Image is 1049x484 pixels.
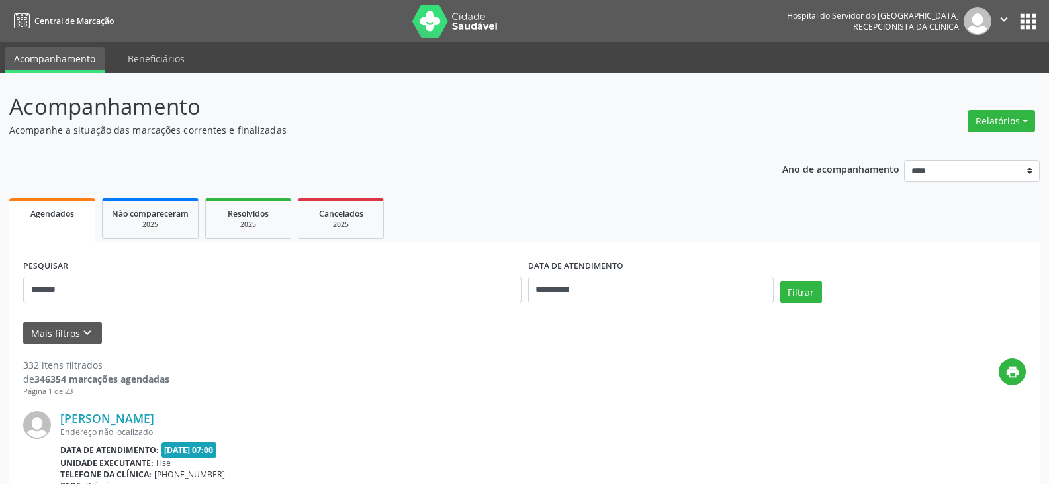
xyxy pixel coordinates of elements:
b: Telefone da clínica: [60,469,152,480]
span: Hse [156,458,171,469]
button: print [999,358,1026,385]
label: DATA DE ATENDIMENTO [528,256,623,277]
button:  [991,7,1017,35]
b: Unidade executante: [60,458,154,469]
div: Hospital do Servidor do [GEOGRAPHIC_DATA] [787,10,959,21]
p: Acompanhamento [9,90,731,123]
div: Página 1 de 23 [23,386,169,397]
span: Não compareceram [112,208,189,219]
div: 2025 [112,220,189,230]
button: apps [1017,10,1040,33]
a: Beneficiários [118,47,194,70]
b: Data de atendimento: [60,444,159,456]
i: keyboard_arrow_down [80,326,95,340]
img: img [23,411,51,439]
div: 332 itens filtrados [23,358,169,372]
a: Central de Marcação [9,10,114,32]
strong: 346354 marcações agendadas [34,373,169,385]
div: Endereço não localizado [60,426,827,438]
button: Relatórios [968,110,1035,132]
span: Central de Marcação [34,15,114,26]
span: Recepcionista da clínica [853,21,959,32]
img: img [964,7,991,35]
span: [PHONE_NUMBER] [154,469,225,480]
label: PESQUISAR [23,256,68,277]
button: Filtrar [780,281,822,303]
div: de [23,372,169,386]
span: Cancelados [319,208,363,219]
i: print [1005,365,1020,379]
button: Mais filtroskeyboard_arrow_down [23,322,102,345]
i:  [997,12,1011,26]
p: Ano de acompanhamento [782,160,899,177]
span: Agendados [30,208,74,219]
span: [DATE] 07:00 [161,442,217,458]
p: Acompanhe a situação das marcações correntes e finalizadas [9,123,731,137]
div: 2025 [215,220,281,230]
a: [PERSON_NAME] [60,411,154,426]
a: Acompanhamento [5,47,105,73]
span: Resolvidos [228,208,269,219]
div: 2025 [308,220,374,230]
